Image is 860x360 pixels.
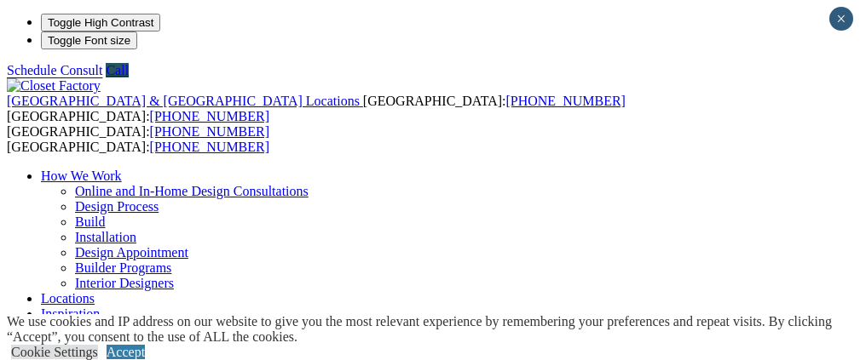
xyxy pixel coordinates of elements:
a: [PHONE_NUMBER] [150,140,269,154]
a: Online and In-Home Design Consultations [75,184,309,198]
span: Toggle High Contrast [48,16,153,29]
span: [GEOGRAPHIC_DATA]: [GEOGRAPHIC_DATA]: [7,124,269,154]
a: Interior Designers [75,276,174,290]
button: Toggle Font size [41,31,137,49]
a: Inspiration [41,306,100,321]
a: [PHONE_NUMBER] [150,109,269,123]
div: We use cookies and IP address on our website to give you the most relevant experience by remember... [7,314,860,345]
a: Call [106,63,129,77]
span: Toggle Font size [48,34,130,47]
a: Locations [41,291,95,306]
span: [GEOGRAPHIC_DATA]: [GEOGRAPHIC_DATA]: [7,94,626,123]
button: Close [829,7,853,31]
a: [GEOGRAPHIC_DATA] & [GEOGRAPHIC_DATA] Locations [7,94,363,108]
a: Accept [107,345,145,359]
a: [PHONE_NUMBER] [505,94,625,108]
a: [PHONE_NUMBER] [150,124,269,139]
a: How We Work [41,169,122,183]
a: Design Process [75,199,159,214]
a: Builder Programs [75,260,171,275]
img: Closet Factory [7,78,101,94]
a: Cookie Settings [11,345,98,359]
a: Design Appointment [75,245,188,260]
button: Toggle High Contrast [41,14,160,31]
a: Build [75,214,106,229]
span: [GEOGRAPHIC_DATA] & [GEOGRAPHIC_DATA] Locations [7,94,360,108]
a: Installation [75,230,136,244]
a: Schedule Consult [7,63,102,77]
